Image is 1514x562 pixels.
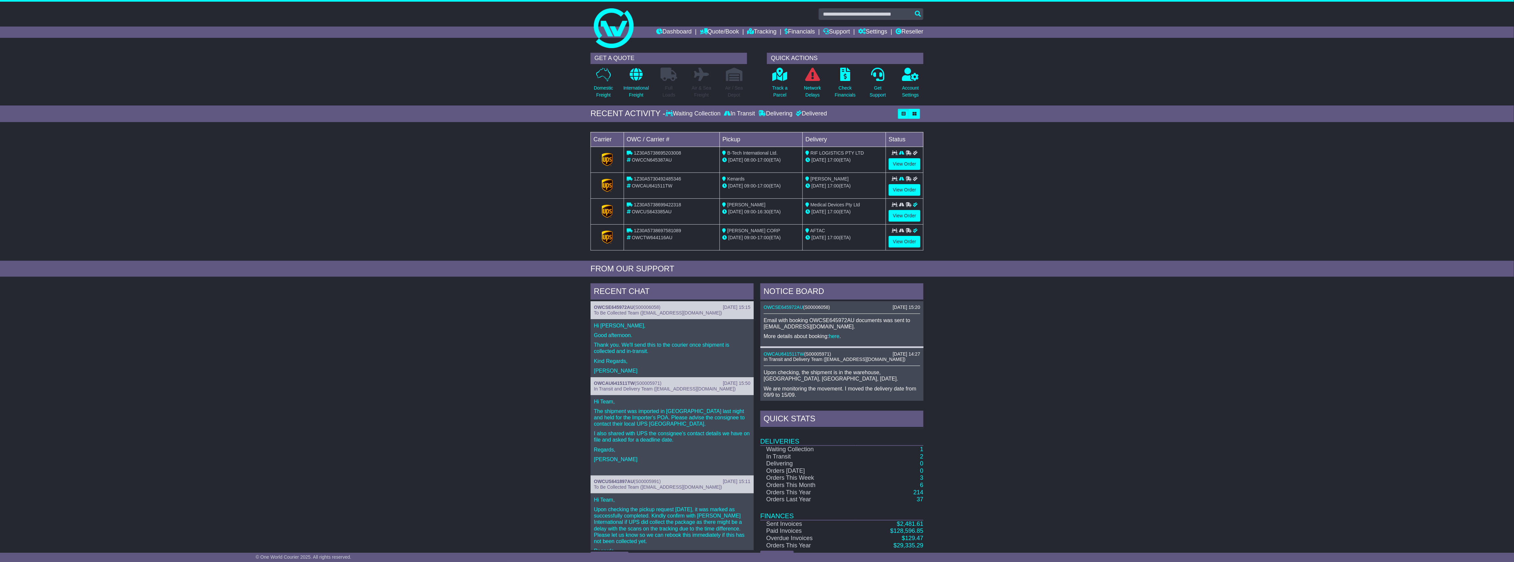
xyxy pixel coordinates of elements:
div: [DATE] 15:20 [893,305,920,310]
span: [DATE] [728,235,743,240]
p: Get Support [870,85,886,99]
span: 08:00 [744,157,756,163]
a: 37 [917,496,923,503]
a: Tracking [747,27,777,38]
span: 17:00 [827,183,839,188]
p: Air & Sea Freight [692,85,711,99]
a: Dashboard [656,27,692,38]
p: [PERSON_NAME] [594,368,750,374]
span: AFTAC [810,228,825,233]
img: GetCarrierServiceLogo [602,231,613,244]
a: Settings [858,27,887,38]
span: 17:00 [827,157,839,163]
p: Domestic Freight [594,85,613,99]
div: Quick Stats [760,411,923,429]
a: Support [823,27,850,38]
div: - (ETA) [723,182,800,189]
td: Paid Invoices [760,527,856,535]
a: GetSupport [869,67,886,102]
span: S00006058 [805,305,829,310]
td: OWC / Carrier # [624,132,720,147]
p: The shipment was imported in [GEOGRAPHIC_DATA] last night and held for the Importer's POA. Please... [594,408,750,427]
td: Deliveries [760,429,923,446]
p: Regards, [594,447,750,453]
a: 214 [914,489,923,496]
span: 29,335.29 [897,542,923,549]
a: OWCSE645972AU [764,305,803,310]
td: Orders This Year [760,489,856,496]
span: OWCUS643385AU [632,209,672,214]
div: ( ) [594,381,750,386]
span: Kenards [727,176,745,181]
a: OWCAU641511TW [594,381,635,386]
span: S00006058 [635,305,659,310]
span: 09:00 [744,183,756,188]
div: FROM OUR SUPPORT [591,264,923,274]
a: 0 [920,460,923,467]
span: 17:00 [827,209,839,214]
div: Delivered [794,110,827,117]
div: (ETA) [805,157,883,164]
td: Carrier [591,132,624,147]
a: View Order [889,184,920,196]
span: 128,596.85 [894,527,923,534]
span: 09:00 [744,235,756,240]
a: 6 [920,482,923,488]
span: 17:00 [757,183,769,188]
span: [PERSON_NAME] [727,202,766,207]
div: - (ETA) [723,208,800,215]
img: GetCarrierServiceLogo [602,205,613,218]
span: 1Z30A5738697581089 [634,228,681,233]
span: [DATE] [811,209,826,214]
p: Air / Sea Depot [725,85,743,99]
p: Good afternoon. [594,332,750,338]
span: 1Z30A5738699422318 [634,202,681,207]
span: S00005971 [636,381,660,386]
a: View Order [889,158,920,170]
span: In Transit and Delivery Team ([EMAIL_ADDRESS][DOMAIN_NAME]) [594,386,736,391]
a: View Order [889,210,920,222]
a: $2,481.61 [897,521,923,527]
p: Hi Team, [594,497,750,503]
span: B-Tech International Ltd. [727,150,778,156]
a: here [829,333,840,339]
td: Orders Last Year [760,496,856,503]
span: 17:00 [827,235,839,240]
p: More details about booking: . [764,333,920,339]
a: 3 [920,474,923,481]
span: S00005991 [635,479,659,484]
img: GetCarrierServiceLogo [602,179,613,192]
div: In Transit [722,110,757,117]
p: Track a Parcel [772,85,788,99]
div: (ETA) [805,208,883,215]
span: [PERSON_NAME] CORP [727,228,780,233]
span: Medical Devices Pty Ltd [810,202,860,207]
p: Email with booking OWCSE645972AU documents was sent to [EMAIL_ADDRESS][DOMAIN_NAME]. [764,317,920,330]
img: GetCarrierServiceLogo [602,153,613,166]
div: [DATE] 15:15 [723,305,750,310]
td: Delivering [760,460,856,467]
a: View Order [889,236,920,247]
span: [DATE] [811,183,826,188]
div: - (ETA) [723,157,800,164]
div: GET A QUOTE [591,53,747,64]
p: I also shared with UPS the consignee's contact details we have on file and asked for a deadline d... [594,430,750,443]
span: [DATE] [728,209,743,214]
a: OWCAU641511TW [764,351,804,357]
a: OWCSE645972AU [594,305,634,310]
td: Waiting Collection [760,446,856,453]
p: Full Loads [661,85,677,99]
td: Overdue Invoices [760,535,856,542]
span: 16:30 [757,209,769,214]
td: Sent Invoices [760,520,856,528]
span: OWCAU641511TW [632,183,672,188]
span: 2,481.61 [900,521,923,527]
p: International Freight [623,85,649,99]
span: S00005971 [806,351,830,357]
span: [DATE] [811,235,826,240]
p: Kind Regards, [594,358,750,364]
p: Account Settings [902,85,919,99]
span: 17:00 [757,157,769,163]
p: Upon checking the pickup request [DATE], it was marked as successfully completed. Kindly confirm ... [594,506,750,544]
a: 1 [920,446,923,453]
